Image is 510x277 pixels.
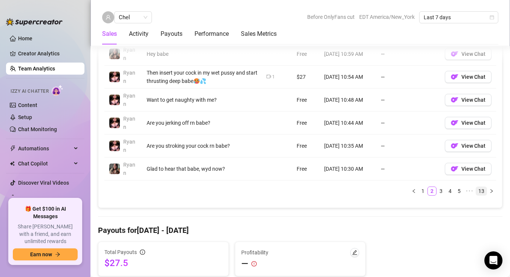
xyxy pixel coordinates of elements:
[455,187,464,196] li: 5
[123,93,135,107] span: Ryann
[437,187,445,195] a: 3
[487,187,496,196] li: Next Page
[451,142,458,150] img: OF
[451,73,458,81] img: OF
[464,187,476,196] span: •••
[292,135,320,158] td: Free
[445,71,492,83] button: OFView Chat
[147,69,257,85] div: Then insert your cock in my wet pussy and start thrusting deep babe🥵💦
[161,29,182,38] div: Payouts
[18,47,78,60] a: Creator Analytics
[123,116,135,130] span: Ryann
[109,95,120,105] img: Ryann
[147,142,257,150] div: Are you stroking your cock rn babe?
[13,248,78,260] button: Earn nowarrow-right
[10,145,16,152] span: thunderbolt
[419,187,427,195] a: 1
[292,43,320,66] td: Free
[109,49,120,59] img: Ryann
[129,29,149,38] div: Activity
[30,251,52,257] span: Earn now
[18,35,32,41] a: Home
[428,187,436,195] a: 2
[445,163,492,175] button: OFView Chat
[461,97,485,103] span: View Chat
[18,158,72,170] span: Chat Copilot
[455,187,463,195] a: 5
[147,119,257,127] div: Are you jerking off rn babe?
[461,74,485,80] span: View Chat
[376,43,440,66] td: —
[109,118,120,128] img: Ryann
[292,66,320,89] td: $27
[195,29,229,38] div: Performance
[461,51,485,57] span: View Chat
[436,187,446,196] li: 3
[445,76,492,82] a: OFView Chat
[241,29,277,38] div: Sales Metrics
[464,187,476,196] li: Next 5 Pages
[18,142,72,155] span: Automations
[109,164,120,174] img: Ryann
[13,223,78,245] span: Share [PERSON_NAME] with a friend, and earn unlimited rewards
[18,180,69,186] a: Discover Viral Videos
[476,187,487,195] a: 13
[241,258,248,270] span: —
[489,189,494,193] span: right
[119,12,147,23] span: Chel
[147,96,257,104] div: Want to get naughty with me?
[109,72,120,82] img: Ryann
[102,29,117,38] div: Sales
[445,122,492,128] a: OFView Chat
[18,102,37,108] a: Content
[10,161,15,166] img: Chat Copilot
[445,145,492,151] a: OFView Chat
[272,73,275,81] div: 1
[18,114,32,120] a: Setup
[307,11,355,23] span: Before OnlyFans cut
[490,15,494,20] span: calendar
[359,11,415,23] span: EDT America/New_York
[487,187,496,196] button: right
[320,66,376,89] td: [DATE] 10:54 AM
[109,141,120,151] img: Ryann
[451,96,458,104] img: OF
[292,89,320,112] td: Free
[424,12,494,23] span: Last 7 days
[140,249,145,255] span: info-circle
[241,248,268,257] span: Profitability
[123,47,135,61] span: Ryann
[18,126,57,132] a: Chat Monitoring
[292,112,320,135] td: Free
[13,205,78,220] span: 🎁 Get $100 in AI Messages
[476,187,487,196] li: 13
[445,48,492,60] button: OFView Chat
[18,195,38,201] a: Settings
[352,250,357,255] span: edit
[484,251,502,269] div: Open Intercom Messenger
[376,66,440,89] td: —
[461,166,485,172] span: View Chat
[445,99,492,105] a: OFView Chat
[376,135,440,158] td: —
[445,168,492,174] a: OFView Chat
[446,187,454,195] a: 4
[147,165,257,173] div: Glad to hear that babe, wyd now?
[376,112,440,135] td: —
[320,89,376,112] td: [DATE] 10:48 AM
[104,257,222,269] span: $27.5
[11,88,49,95] span: Izzy AI Chatter
[445,94,492,106] button: OFView Chat
[123,70,135,84] span: Ryann
[445,53,492,59] a: OFView Chat
[266,74,271,79] span: video-camera
[320,112,376,135] td: [DATE] 10:44 AM
[320,135,376,158] td: [DATE] 10:35 AM
[18,66,55,72] a: Team Analytics
[106,15,111,20] span: user
[104,248,137,256] span: Total Payouts
[251,261,257,266] span: exclamation-circle
[446,187,455,196] li: 4
[147,50,257,58] div: Hey babe
[55,252,60,257] span: arrow-right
